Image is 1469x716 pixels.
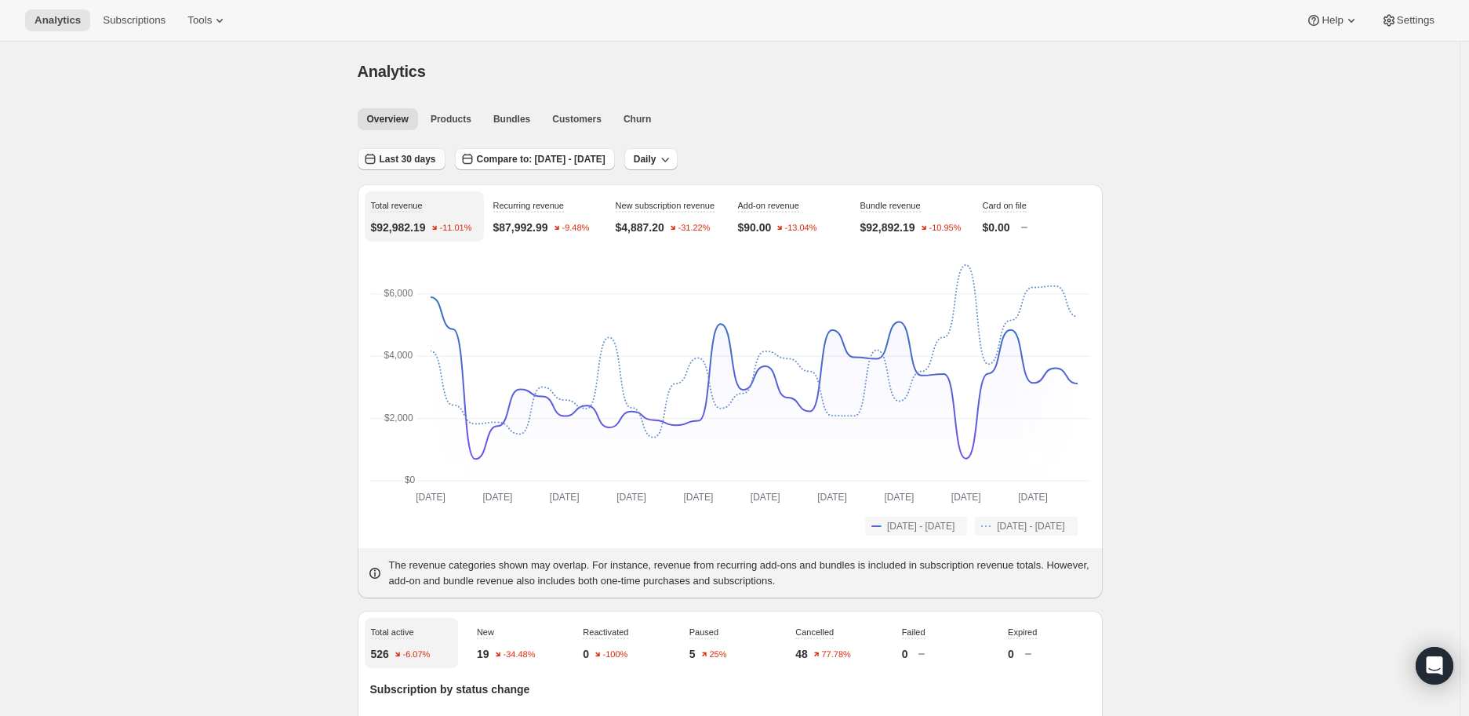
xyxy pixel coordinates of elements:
[1322,14,1343,27] span: Help
[624,113,651,125] span: Churn
[887,520,954,532] span: [DATE] - [DATE]
[865,517,967,536] button: [DATE] - [DATE]
[821,650,851,660] text: 77.78%
[25,9,90,31] button: Analytics
[380,153,436,165] span: Last 30 days
[951,492,980,503] text: [DATE]
[738,201,799,210] span: Add-on revenue
[371,201,423,210] span: Total revenue
[552,113,602,125] span: Customers
[482,492,512,503] text: [DATE]
[738,220,772,235] p: $90.00
[371,646,389,662] p: 526
[817,492,847,503] text: [DATE]
[477,153,605,165] span: Compare to: [DATE] - [DATE]
[750,492,780,503] text: [DATE]
[384,413,413,423] text: $2,000
[689,646,696,662] p: 5
[549,492,579,503] text: [DATE]
[678,224,710,233] text: -31.22%
[493,201,565,210] span: Recurring revenue
[616,220,664,235] p: $4,887.20
[997,520,1064,532] span: [DATE] - [DATE]
[583,646,589,662] p: 0
[1008,646,1014,662] p: 0
[187,14,212,27] span: Tools
[493,220,548,235] p: $87,992.99
[358,148,445,170] button: Last 30 days
[402,650,430,660] text: -6.07%
[884,492,914,503] text: [DATE]
[1018,492,1048,503] text: [DATE]
[431,113,471,125] span: Products
[860,201,921,210] span: Bundle revenue
[404,474,415,485] text: $0
[178,9,237,31] button: Tools
[616,492,646,503] text: [DATE]
[624,148,678,170] button: Daily
[603,650,628,660] text: -100%
[583,627,628,637] span: Reactivated
[503,650,535,660] text: -34.48%
[902,646,908,662] p: 0
[384,288,413,299] text: $6,000
[1372,9,1444,31] button: Settings
[709,650,726,660] text: 25%
[493,113,530,125] span: Bundles
[785,224,817,233] text: -13.04%
[371,627,414,637] span: Total active
[370,681,1090,697] p: Subscription by status change
[795,646,808,662] p: 48
[562,224,589,233] text: -9.48%
[902,627,925,637] span: Failed
[616,201,715,210] span: New subscription revenue
[103,14,165,27] span: Subscriptions
[795,627,834,637] span: Cancelled
[439,224,471,233] text: -11.01%
[477,627,494,637] span: New
[367,113,409,125] span: Overview
[455,148,615,170] button: Compare to: [DATE] - [DATE]
[93,9,175,31] button: Subscriptions
[1397,14,1434,27] span: Settings
[477,646,489,662] p: 19
[384,350,413,361] text: $4,000
[634,153,656,165] span: Daily
[358,63,426,80] span: Analytics
[35,14,81,27] span: Analytics
[683,492,713,503] text: [DATE]
[1008,627,1037,637] span: Expired
[689,627,718,637] span: Paused
[1416,647,1453,685] div: Open Intercom Messenger
[975,517,1077,536] button: [DATE] - [DATE]
[929,224,961,233] text: -10.95%
[416,492,445,503] text: [DATE]
[1296,9,1368,31] button: Help
[389,558,1093,589] p: The revenue categories shown may overlap. For instance, revenue from recurring add-ons and bundle...
[371,220,426,235] p: $92,982.19
[860,220,915,235] p: $92,892.19
[983,220,1010,235] p: $0.00
[983,201,1027,210] span: Card on file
